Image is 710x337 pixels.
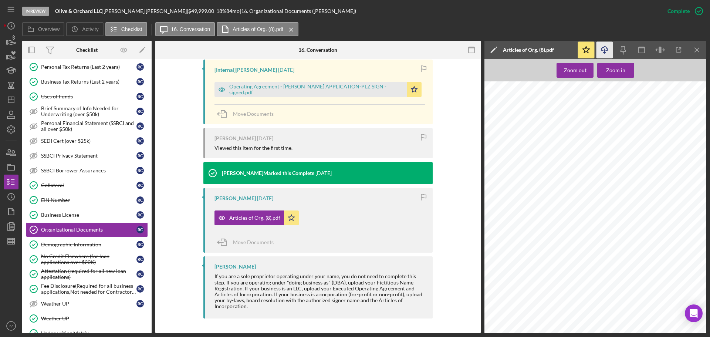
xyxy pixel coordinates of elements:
div: 18 % [216,8,226,14]
span: o [513,126,515,130]
div: Weather UP [41,316,148,321]
div: Zoom in [606,63,625,78]
div: 84 mo [226,8,240,14]
span: . [574,226,575,230]
a: SEDI Cert (over $25k)RC [26,134,148,148]
div: R C [136,93,144,100]
div: R C [136,122,144,130]
button: Zoom in [597,63,634,78]
div: Business Tax Returns (Last 2 years) [41,79,136,85]
span: FILE # [643,104,654,108]
span: [STREET_ADDRESS] [505,247,531,250]
span: [DATE] [518,332,530,336]
div: Underwriting Matrix [41,330,148,336]
div: $49,999.00 [188,8,216,14]
span: 6. [497,226,500,230]
div: Checklist [76,47,98,53]
span: The Limited Liability Company has one or more members on the filing date. [506,178,641,182]
span: [DATE] [660,118,671,122]
button: Move Documents [214,105,281,123]
span: Department of Business Services [497,118,543,122]
div: R C [136,256,144,263]
span: www. [497,126,504,130]
button: Articles of Org. (8).pdf [217,22,298,36]
a: Business Tax Returns (Last 2 years)RC [26,74,148,89]
a: Organizational DocumentsRC [26,222,148,237]
div: R C [136,182,144,189]
div: R C [136,152,144,159]
a: SSBCI Borrower AssurancesRC [26,163,148,178]
a: Attestation (required for all new loan applications)RC [26,267,148,282]
span: 8. [497,315,500,319]
div: R C [136,226,144,233]
div: R C [136,241,144,248]
div: No Credit Elsewhere (for loan applications over $20K) [41,253,136,265]
span: 2. [497,155,500,159]
div: Operating Agreement - [PERSON_NAME] APPLICATION-PLZ SIGN - signed.pdf [229,84,403,95]
div: Personal Financial Statement (SSBCI and all over $50k) [41,120,136,132]
div: | 16. Organizational Documents ([PERSON_NAME]) [240,8,356,14]
span: [PERSON_NAME] [562,333,587,336]
button: Activity [66,22,103,36]
label: Checklist [121,26,142,32]
span: 4. [497,186,500,190]
button: Articles of Org. (8).pdf [214,210,299,225]
a: Personal Financial Statement (SSBCI and all over $50k)RC [26,119,148,134]
a: Personal Tax Returns (Last 2 years)RC [26,60,148,74]
div: Complete [667,4,690,18]
a: EIN NumberRC [26,193,148,208]
div: R C [136,78,144,85]
span: [STREET_ADDRESS] [506,161,543,164]
span: Secretary of State [497,114,525,118]
button: Overview [22,22,64,36]
span: Name and business addresses of all the managers and any member having the authority of manager: [506,233,681,237]
button: Operating Agreement - [PERSON_NAME] APPLICATION-PLZ SIGN - signed.pdf [214,82,422,97]
text: IV [9,324,13,328]
div: EIN Number [41,197,136,203]
div: SEDI Cert (over $25k) [41,138,136,144]
div: [PERSON_NAME] [214,135,256,141]
span: Name and Address of Organizer [506,314,564,319]
div: 16. Conversation [298,47,337,53]
span: Form [498,101,505,104]
time: 2025-08-05 20:00 [257,195,273,201]
span: IXG [588,127,595,131]
a: Demographic InformationRC [26,237,148,252]
span: [PERSON_NAME] [526,114,556,118]
div: Business License [41,212,136,218]
div: Viewed this item for the first time. [214,145,293,151]
span: [DEMOGRAPHIC_DATA], IL 61853 [506,169,564,172]
span: [US_STATE] [591,94,616,99]
span: [PERSON_NAME] [655,124,688,128]
span: Move Documents [233,111,274,117]
span: Articles of Organization [571,105,625,110]
span: Approved By: [558,128,582,131]
div: R C [136,300,144,307]
time: 2025-08-05 20:00 [315,170,332,176]
span: Secretary of State [655,129,686,132]
span: “The transaction of any or all lawful business for which Limited Liability Companies may be organ... [506,219,697,223]
span: Move Documents [233,239,274,245]
span: Registered Agent’s Name and Registered Office Address: [506,186,609,190]
button: IV [4,319,18,333]
div: Zoom out [564,63,586,78]
span: [DEMOGRAPHIC_DATA], IL 61853 [505,252,546,255]
span: 1 [589,117,592,121]
div: R C [136,63,144,71]
button: Move Documents [214,233,281,252]
span: Limited [544,118,553,122]
span: LLC-5.5 [505,97,538,105]
span: v [515,126,517,130]
a: Uses of FundsRC [26,89,148,104]
div: Collateral [41,182,136,188]
button: Checklist [105,22,147,36]
div: Uses of Funds [41,94,136,100]
span: 7. [497,233,500,237]
div: SSBCI Privacy Statement [41,153,136,159]
div: If you are a sole proprietor operating under your name, you do not need to complete this step. If... [214,273,425,309]
label: Overview [38,26,60,32]
span: os. [507,126,511,130]
label: 16. Conversation [171,26,210,32]
span: ils [504,126,507,130]
span: 15370149 [655,104,674,108]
